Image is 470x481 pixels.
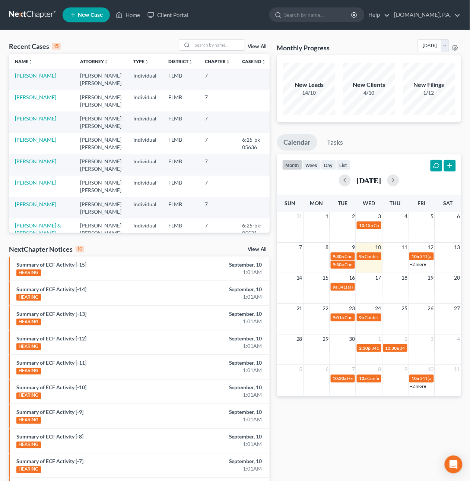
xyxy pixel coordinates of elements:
span: 11 [454,365,461,374]
span: 10:30a [385,345,399,351]
span: 9 [404,365,408,374]
div: September, 10 [185,409,262,416]
td: 7 [199,69,236,90]
span: 2:30p [359,345,371,351]
a: +2 more [410,384,426,389]
td: [PERSON_NAME] [PERSON_NAME] [74,133,127,154]
div: HEARING [16,294,41,301]
span: 8 [378,365,382,374]
span: 20 [454,273,461,282]
span: 9:30a [333,254,344,259]
span: 24 [375,304,382,313]
a: Help [365,8,390,22]
div: 1:01AM [185,293,262,301]
td: 7 [199,176,236,197]
span: 10a [412,376,419,381]
a: Chapterunfold_more [205,59,230,64]
td: 7 [199,154,236,176]
div: 1:01AM [185,318,262,325]
span: New Case [78,12,103,18]
span: 9:30a [333,262,344,267]
span: 4 [457,334,461,343]
div: September, 10 [185,433,262,441]
span: 23 [348,304,356,313]
a: [PERSON_NAME] [15,158,56,164]
div: 1:01AM [185,416,262,424]
td: Individual [127,111,162,133]
td: [PERSON_NAME] [PERSON_NAME] [74,69,127,90]
span: 29 [322,334,330,343]
div: September, 10 [185,286,262,293]
div: 4/10 [343,89,395,97]
div: 15 [52,43,61,50]
td: Individual [127,176,162,197]
button: week [302,160,321,170]
i: unfold_more [188,60,193,64]
div: Open Intercom Messenger [445,456,463,474]
button: month [282,160,302,170]
div: September, 10 [185,458,262,465]
span: 7 [351,365,356,374]
a: Summary of ECF Activity [-8] [16,434,83,440]
div: September, 10 [185,384,262,392]
span: Mon [310,200,323,206]
span: Confirmation hearing [345,254,387,259]
a: [PERSON_NAME] [15,136,56,143]
i: unfold_more [261,60,266,64]
span: 9a [359,254,364,259]
a: Nameunfold_more [15,59,33,64]
span: 9:01a [333,315,344,320]
td: Individual [127,154,162,176]
div: HEARING [16,270,41,276]
div: 1:01AM [185,268,262,276]
a: [PERSON_NAME] [15,94,56,100]
a: Summary of ECF Activity [-14] [16,286,86,292]
a: [DOMAIN_NAME], P.A. [391,8,461,22]
a: Summary of ECF Activity [-9] [16,409,83,415]
span: 22 [322,304,330,313]
span: 9a [359,315,364,320]
div: September, 10 [185,261,262,268]
span: 10 [375,243,382,252]
a: Summary of ECF Activity [-13] [16,311,86,317]
span: 4 [404,212,408,221]
i: unfold_more [28,60,33,64]
td: FLMB [162,176,199,197]
span: 3 [430,334,435,343]
div: 1:01AM [185,367,262,374]
div: HEARING [16,343,41,350]
span: Tue [338,200,347,206]
span: Confirmation Hearing [345,262,388,267]
span: 5 [430,212,435,221]
span: 341(a) meeting [420,254,449,259]
td: FLMB [162,90,199,111]
td: 7 [199,197,236,219]
span: 14 [296,273,303,282]
td: 7 [199,133,236,154]
a: Client Portal [144,8,192,22]
span: Fri [418,200,426,206]
span: 1 [325,212,330,221]
a: Case Nounfold_more [242,59,266,64]
span: 30 [348,334,356,343]
td: FLMB [162,111,199,133]
div: NextChapter Notices [9,245,84,254]
div: 1:01AM [185,342,262,350]
span: 27 [454,304,461,313]
td: 7 [199,219,236,240]
span: 9a [333,284,338,290]
span: Confirmation hearing [345,315,387,320]
div: HEARING [16,393,41,399]
a: View All [248,247,267,252]
td: FLMB [162,154,199,176]
td: FLMB [162,197,199,219]
span: 2 [404,334,408,343]
h2: [DATE] [357,176,381,184]
a: Calendar [277,134,317,151]
a: Attorneyunfold_more [80,59,108,64]
a: Home [112,8,144,22]
a: [PERSON_NAME] [15,179,56,186]
td: Individual [127,133,162,154]
div: 1:01AM [185,465,262,473]
span: 28 [296,334,303,343]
